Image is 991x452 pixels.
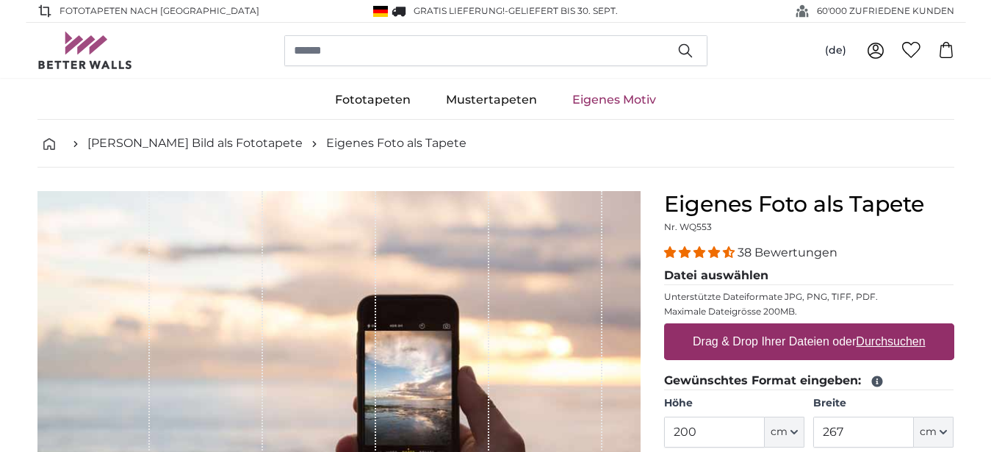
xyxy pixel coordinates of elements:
label: Drag & Drop Ihrer Dateien oder [687,327,931,356]
img: Betterwalls [37,32,133,69]
h1: Eigenes Foto als Tapete [664,191,954,218]
button: (de) [813,37,858,64]
button: cm [765,417,804,448]
span: - [505,5,618,16]
p: Unterstützte Dateiformate JPG, PNG, TIFF, PDF. [664,291,954,303]
span: 4.34 stars [664,245,738,259]
span: Nr. WQ553 [664,221,712,232]
span: 60'000 ZUFRIEDENE KUNDEN [817,4,954,18]
span: cm [771,425,788,440]
p: Maximale Dateigrösse 200MB. [664,306,954,318]
nav: breadcrumbs [37,120,954,168]
a: [PERSON_NAME] Bild als Fototapete [87,134,303,152]
a: Mustertapeten [428,81,555,119]
a: Fototapeten [317,81,428,119]
label: Breite [813,396,954,411]
span: 38 Bewertungen [738,245,837,259]
span: Geliefert bis 30. Sept. [508,5,618,16]
label: Höhe [664,396,804,411]
img: Deutschland [373,6,388,17]
a: Eigenes Foto als Tapete [326,134,466,152]
legend: Gewünschtes Format eingeben: [664,372,954,390]
span: cm [920,425,937,440]
a: Eigenes Motiv [555,81,674,119]
legend: Datei auswählen [664,267,954,285]
span: GRATIS Lieferung! [414,5,505,16]
span: Fototapeten nach [GEOGRAPHIC_DATA] [60,4,259,18]
u: Durchsuchen [856,335,925,348]
button: cm [914,417,954,448]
